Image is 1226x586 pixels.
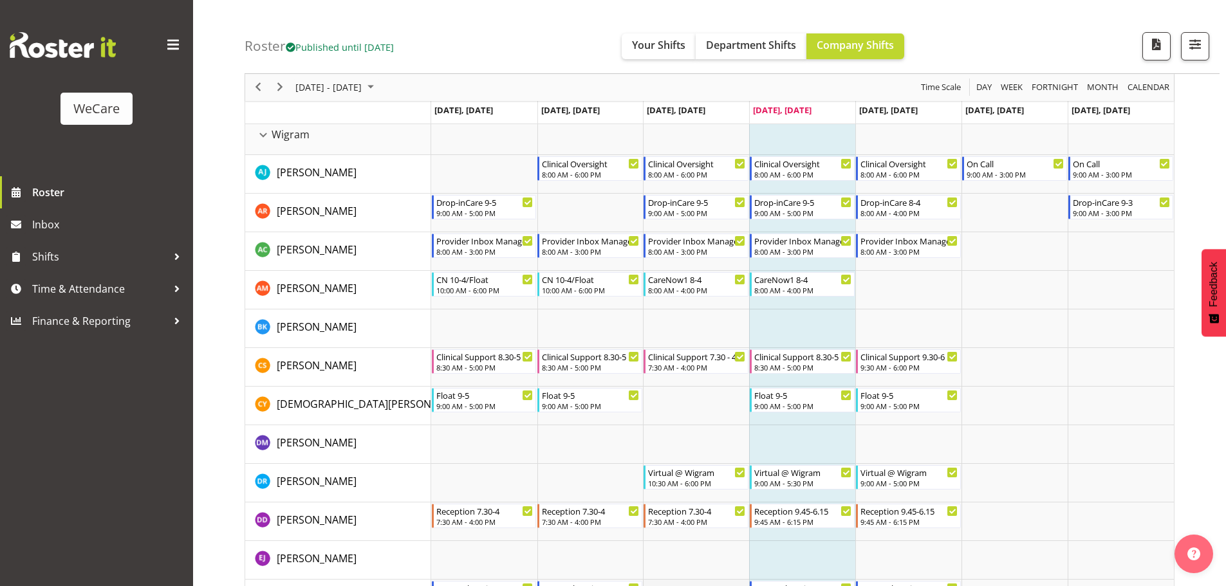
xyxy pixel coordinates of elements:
[245,271,431,309] td: Ashley Mendoza resource
[1073,157,1170,170] div: On Call
[754,504,851,517] div: Reception 9.45-6.15
[542,169,639,179] div: 8:00 AM - 6:00 PM
[754,285,851,295] div: 8:00 AM - 4:00 PM
[754,362,851,372] div: 8:30 AM - 5:00 PM
[277,473,357,489] a: [PERSON_NAME]
[806,33,904,59] button: Company Shifts
[644,195,748,219] div: Andrea Ramirez"s event - Drop-inCare 9-5 Begin From Wednesday, October 8, 2025 at 9:00:00 AM GMT+...
[644,465,748,490] div: Deepti Raturi"s event - Virtual @ Wigram Begin From Wednesday, October 8, 2025 at 10:30:00 AM GMT...
[542,389,639,401] div: Float 9-5
[542,362,639,372] div: 8:30 AM - 5:00 PM
[542,517,639,527] div: 7:30 AM - 4:00 PM
[622,33,696,59] button: Your Shifts
[648,504,745,517] div: Reception 7.30-4
[860,466,958,479] div: Virtual @ Wigram
[750,504,855,528] div: Demi Dumitrean"s event - Reception 9.45-6.15 Begin From Thursday, October 9, 2025 at 9:45:00 AM G...
[860,234,958,247] div: Provider Inbox Management
[245,39,394,53] h4: Roster
[1208,262,1220,307] span: Feedback
[1068,195,1173,219] div: Andrea Ramirez"s event - Drop-inCare 9-3 Begin From Sunday, October 12, 2025 at 9:00:00 AM GMT+13...
[277,319,357,334] a: [PERSON_NAME]
[1085,80,1121,96] button: Timeline Month
[436,517,534,527] div: 7:30 AM - 4:00 PM
[856,504,961,528] div: Demi Dumitrean"s event - Reception 9.45-6.15 Begin From Friday, October 10, 2025 at 9:45:00 AM GM...
[648,517,745,527] div: 7:30 AM - 4:00 PM
[542,401,639,411] div: 9:00 AM - 5:00 PM
[919,80,963,96] button: Time Scale
[542,273,639,286] div: CN 10-4/Float
[1126,80,1172,96] button: Month
[277,165,357,180] a: [PERSON_NAME]
[277,435,357,450] span: [PERSON_NAME]
[856,233,961,258] div: Andrew Casburn"s event - Provider Inbox Management Begin From Friday, October 10, 2025 at 8:00:00...
[245,194,431,232] td: Andrea Ramirez resource
[436,273,534,286] div: CN 10-4/Float
[277,513,357,527] span: [PERSON_NAME]
[245,541,431,580] td: Ella Jarvis resource
[542,504,639,517] div: Reception 7.30-4
[1030,80,1081,96] button: Fortnight
[32,183,187,202] span: Roster
[434,104,493,116] span: [DATE], [DATE]
[999,80,1024,96] span: Week
[432,195,537,219] div: Andrea Ramirez"s event - Drop-inCare 9-5 Begin From Monday, October 6, 2025 at 9:00:00 AM GMT+13:...
[860,478,958,488] div: 9:00 AM - 5:00 PM
[277,474,357,488] span: [PERSON_NAME]
[648,234,745,247] div: Provider Inbox Management
[750,272,855,297] div: Ashley Mendoza"s event - CareNow1 8-4 Begin From Thursday, October 9, 2025 at 8:00:00 AM GMT+13:0...
[648,169,745,179] div: 8:00 AM - 6:00 PM
[537,388,642,412] div: Christianna Yu"s event - Float 9-5 Begin From Tuesday, October 7, 2025 at 9:00:00 AM GMT+13:00 En...
[436,208,534,218] div: 9:00 AM - 5:00 PM
[269,74,291,101] div: next period
[294,80,363,96] span: [DATE] - [DATE]
[965,104,1024,116] span: [DATE], [DATE]
[750,233,855,258] div: Andrew Casburn"s event - Provider Inbox Management Begin From Thursday, October 9, 2025 at 8:00:0...
[277,243,357,257] span: [PERSON_NAME]
[860,157,958,170] div: Clinical Oversight
[277,281,357,295] span: [PERSON_NAME]
[432,349,537,374] div: Catherine Stewart"s event - Clinical Support 8.30-5 Begin From Monday, October 6, 2025 at 8:30:00...
[856,388,961,412] div: Christianna Yu"s event - Float 9-5 Begin From Friday, October 10, 2025 at 9:00:00 AM GMT+13:00 En...
[754,350,851,363] div: Clinical Support 8.30-5
[542,285,639,295] div: 10:00 AM - 6:00 PM
[648,246,745,257] div: 8:00 AM - 3:00 PM
[974,80,994,96] button: Timeline Day
[754,401,851,411] div: 9:00 AM - 5:00 PM
[750,388,855,412] div: Christianna Yu"s event - Float 9-5 Begin From Thursday, October 9, 2025 at 9:00:00 AM GMT+13:00 E...
[542,157,639,170] div: Clinical Oversight
[277,397,468,411] span: [DEMOGRAPHIC_DATA][PERSON_NAME]
[648,362,745,372] div: 7:30 AM - 4:00 PM
[856,156,961,181] div: AJ Jones"s event - Clinical Oversight Begin From Friday, October 10, 2025 at 8:00:00 AM GMT+13:00...
[537,349,642,374] div: Catherine Stewart"s event - Clinical Support 8.30-5 Begin From Tuesday, October 7, 2025 at 8:30:0...
[32,247,167,266] span: Shifts
[245,155,431,194] td: AJ Jones resource
[860,196,958,208] div: Drop-inCare 8-4
[542,234,639,247] div: Provider Inbox Management
[754,478,851,488] div: 9:00 AM - 5:30 PM
[432,272,537,297] div: Ashley Mendoza"s event - CN 10-4/Float Begin From Monday, October 6, 2025 at 10:00:00 AM GMT+13:0...
[754,517,851,527] div: 9:45 AM - 6:15 PM
[277,358,357,373] a: [PERSON_NAME]
[860,169,958,179] div: 8:00 AM - 6:00 PM
[860,362,958,372] div: 9:30 AM - 6:00 PM
[860,504,958,517] div: Reception 9.45-6.15
[860,350,958,363] div: Clinical Support 9.30-6
[277,396,468,412] a: [DEMOGRAPHIC_DATA][PERSON_NAME]
[706,38,796,52] span: Department Shifts
[975,80,993,96] span: Day
[1086,80,1120,96] span: Month
[859,104,918,116] span: [DATE], [DATE]
[1126,80,1171,96] span: calendar
[277,320,357,334] span: [PERSON_NAME]
[537,156,642,181] div: AJ Jones"s event - Clinical Oversight Begin From Tuesday, October 7, 2025 at 8:00:00 AM GMT+13:00...
[860,208,958,218] div: 8:00 AM - 4:00 PM
[247,74,269,101] div: previous period
[436,362,534,372] div: 8:30 AM - 5:00 PM
[291,74,382,101] div: October 06 - 12, 2025
[754,169,851,179] div: 8:00 AM - 6:00 PM
[436,285,534,295] div: 10:00 AM - 6:00 PM
[1187,547,1200,560] img: help-xxl-2.png
[436,401,534,411] div: 9:00 AM - 5:00 PM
